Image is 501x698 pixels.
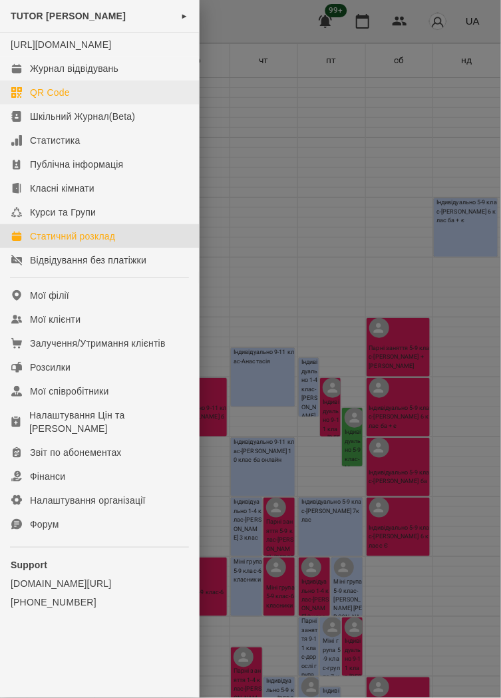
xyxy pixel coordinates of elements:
div: Налаштування організації [30,494,146,507]
div: Класні кімнати [30,182,94,195]
div: Статичний розклад [30,230,115,243]
div: Публічна інформація [30,158,123,171]
span: ► [181,11,188,21]
div: Фінанси [30,470,65,483]
div: Форум [30,518,59,531]
div: Курси та Групи [30,206,96,219]
div: Відвідування без платіжки [30,254,146,267]
p: Support [11,558,188,572]
a: [PHONE_NUMBER] [11,596,188,609]
div: QR Code [30,86,70,99]
div: Мої співробітники [30,385,109,398]
a: [URL][DOMAIN_NAME] [11,39,111,50]
div: Залучення/Утримання клієнтів [30,337,166,350]
div: Шкільний Журнал(Beta) [30,110,135,123]
div: Звіт по абонементах [30,446,122,459]
div: Розсилки [30,361,71,374]
div: Журнал відвідувань [30,62,118,75]
div: Налаштування Цін та [PERSON_NAME] [29,409,188,435]
div: Мої клієнти [30,313,81,326]
span: TUTOR [PERSON_NAME] [11,11,126,21]
a: [DOMAIN_NAME][URL] [11,577,188,590]
div: Мої філії [30,289,69,302]
div: Статистика [30,134,81,147]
